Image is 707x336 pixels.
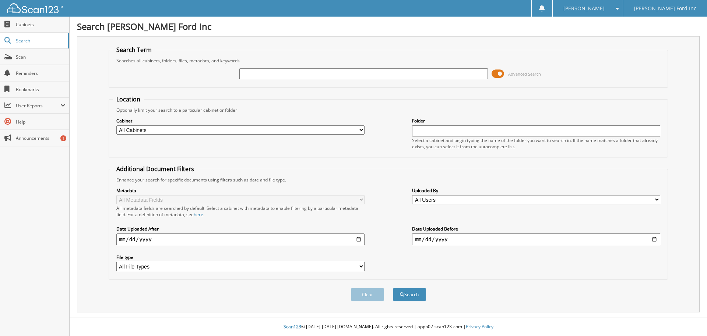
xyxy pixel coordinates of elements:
button: Search [393,288,426,301]
h1: Search [PERSON_NAME] Ford Inc [77,20,700,32]
div: Searches all cabinets, folders, files, metadata, and keywords [113,58,664,64]
span: Search [16,38,64,44]
span: Cabinets [16,21,66,28]
label: Date Uploaded After [116,226,365,232]
span: Scan123 [284,323,301,330]
a: here [194,211,203,218]
button: Clear [351,288,384,301]
span: Bookmarks [16,86,66,93]
legend: Location [113,95,144,103]
div: All metadata fields are searched by default. Select a cabinet with metadata to enable filtering b... [116,205,365,218]
legend: Search Term [113,46,155,54]
a: Privacy Policy [466,323,493,330]
div: Enhance your search for specific documents using filters such as date and file type. [113,177,664,183]
label: Metadata [116,187,365,194]
legend: Additional Document Filters [113,165,198,173]
input: start [116,233,365,245]
span: Advanced Search [508,71,541,77]
div: 1 [60,135,66,141]
label: Uploaded By [412,187,660,194]
label: Folder [412,118,660,124]
span: Announcements [16,135,66,141]
span: User Reports [16,103,60,109]
span: [PERSON_NAME] Ford Inc [634,6,696,11]
label: Date Uploaded Before [412,226,660,232]
label: Cabinet [116,118,365,124]
label: File type [116,254,365,260]
span: Help [16,119,66,125]
div: © [DATE]-[DATE] [DOMAIN_NAME]. All rights reserved | appb02-scan123-com | [70,318,707,336]
input: end [412,233,660,245]
img: scan123-logo-white.svg [7,3,63,13]
div: Optionally limit your search to a particular cabinet or folder [113,107,664,113]
span: Reminders [16,70,66,76]
div: Select a cabinet and begin typing the name of the folder you want to search in. If the name match... [412,137,660,150]
span: Scan [16,54,66,60]
span: [PERSON_NAME] [563,6,605,11]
